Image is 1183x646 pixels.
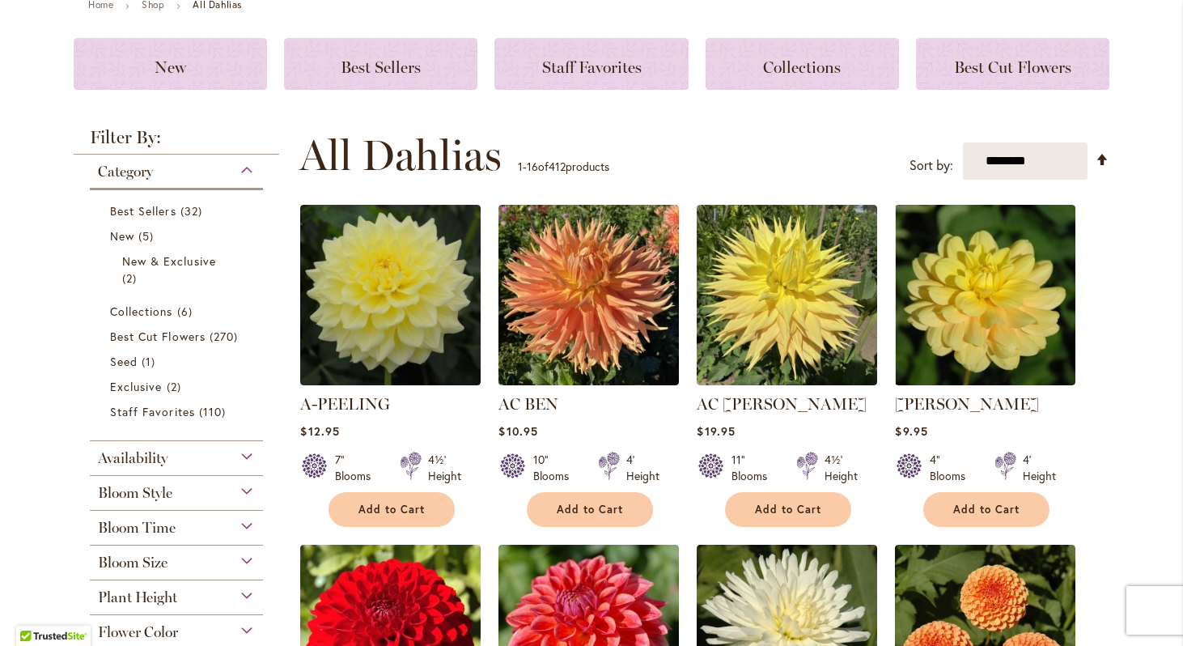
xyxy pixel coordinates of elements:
span: 1 [142,353,159,370]
span: Best Sellers [341,57,421,77]
div: 7" Blooms [335,452,380,484]
a: AC BEN [498,394,558,414]
span: 412 [549,159,566,174]
span: Flower Color [98,623,178,641]
span: Seed [110,354,138,369]
a: Collections [110,303,247,320]
a: AHOY MATEY [895,373,1075,389]
span: 5 [138,227,158,244]
a: Best Sellers [110,202,247,219]
span: Collections [763,57,841,77]
div: 4½' Height [428,452,461,484]
span: Best Cut Flowers [954,57,1071,77]
a: [PERSON_NAME] [895,394,1039,414]
span: $19.95 [697,423,735,439]
a: Collections [706,38,899,90]
span: Staff Favorites [542,57,642,77]
span: New & Exclusive [122,253,216,269]
span: Availability [98,449,167,467]
a: Staff Favorites [110,403,247,420]
span: Bloom Size [98,554,167,572]
p: - of products [518,154,609,180]
span: Add to Cart [358,503,425,516]
div: 4' Height [626,452,659,484]
span: 2 [122,270,141,287]
iframe: Launch Accessibility Center [12,589,57,634]
span: Category [98,163,153,181]
div: 4" Blooms [930,452,975,484]
div: 11" Blooms [731,452,777,484]
strong: Filter By: [74,129,279,155]
a: New [74,38,267,90]
span: $9.95 [895,423,927,439]
span: 32 [180,202,206,219]
span: Best Cut Flowers [110,329,206,344]
img: AC BEN [498,205,679,385]
label: Sort by: [910,151,953,181]
span: Plant Height [98,589,177,606]
span: 1 [518,159,523,174]
span: New [110,228,134,244]
button: Add to Cart [527,492,653,527]
a: New &amp; Exclusive [122,253,235,287]
a: AC [PERSON_NAME] [697,394,867,414]
a: New [110,227,247,244]
a: AC BEN [498,373,679,389]
span: $12.95 [300,423,339,439]
span: Collections [110,304,173,319]
img: AHOY MATEY [895,205,1075,385]
a: Best Sellers [284,38,477,90]
span: Add to Cart [755,503,821,516]
span: 6 [177,303,197,320]
span: $10.95 [498,423,537,439]
span: All Dahlias [299,131,502,180]
a: A-PEELING [300,394,390,414]
a: AC Jeri [697,373,877,389]
button: Add to Cart [923,492,1049,527]
a: Best Cut Flowers [110,328,247,345]
span: Bloom Time [98,519,176,537]
span: 2 [167,378,185,395]
a: Exclusive [110,378,247,395]
span: New [155,57,186,77]
a: Best Cut Flowers [916,38,1109,90]
span: 110 [199,403,230,420]
div: 4½' Height [825,452,858,484]
span: Bloom Style [98,484,172,502]
a: A-Peeling [300,373,481,389]
button: Add to Cart [725,492,851,527]
span: 16 [527,159,538,174]
button: Add to Cart [329,492,455,527]
span: Staff Favorites [110,404,195,419]
span: Add to Cart [557,503,623,516]
span: Best Sellers [110,203,176,219]
span: Exclusive [110,379,162,394]
img: AC Jeri [697,205,877,385]
div: 4' Height [1023,452,1056,484]
img: A-Peeling [300,205,481,385]
div: 10" Blooms [533,452,579,484]
span: Add to Cart [953,503,1020,516]
span: 270 [210,328,242,345]
a: Seed [110,353,247,370]
a: Staff Favorites [494,38,688,90]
